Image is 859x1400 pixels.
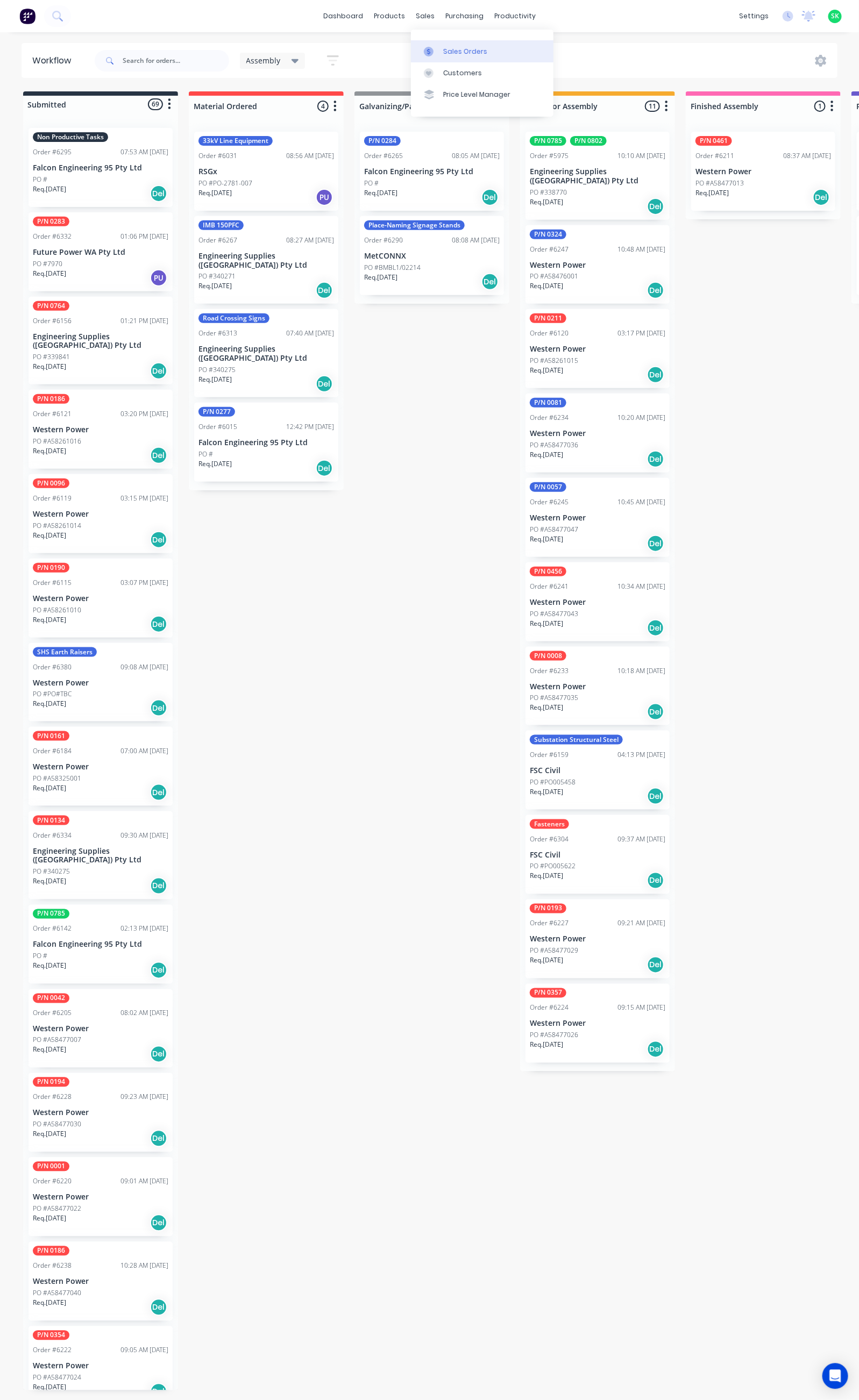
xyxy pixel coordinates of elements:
[530,703,563,712] p: Req. [DATE]
[33,147,72,157] div: Order #6295
[33,924,72,934] div: Order #6142
[530,819,569,829] div: Fasteners
[33,1009,72,1018] div: Order #6205
[33,1383,66,1392] p: Req. [DATE]
[33,1346,72,1355] div: Order #6222
[33,1298,66,1308] p: Req. [DATE]
[364,252,500,261] p: MetCONNX
[33,259,62,269] p: PO #7970
[695,167,831,176] p: Western Power
[33,762,168,772] p: Western Power
[29,128,173,207] div: Non Productive TasksOrder #629507:53 AM [DATE]Falcon Engineering 95 Pty LtdPO #Req.[DATE]Del
[33,1289,81,1298] p: PO #A58477040
[530,904,566,913] div: P/N 0193
[526,815,670,894] div: FastenersOrder #630409:37 AM [DATE]FSC CivilPO #PO005622Req.[DATE]Del
[120,662,168,672] div: 09:08 AM [DATE]
[286,151,334,161] div: 08:56 AM [DATE]
[33,425,168,434] p: Western Power
[150,616,167,633] div: Del
[33,605,81,615] p: PO #A58261010
[530,197,563,207] p: Req. [DATE]
[120,1177,168,1187] div: 09:01 AM [DATE]
[530,935,665,944] p: Western Power
[443,68,482,78] div: Customers
[617,328,665,338] div: 03:17 PM [DATE]
[33,531,66,540] p: Req. [DATE]
[198,345,334,363] p: Engineering Supplies ([GEOGRAPHIC_DATA]) Pty Ltd
[617,151,665,161] div: 10:10 AM [DATE]
[364,220,465,230] div: Place-Naming Signage Stands
[530,534,563,544] p: Req. [DATE]
[530,567,566,576] div: P/N 0456
[33,847,168,865] p: Engineering Supplies ([GEOGRAPHIC_DATA]) Pty Ltd
[530,750,569,760] div: Order #6159
[33,394,69,404] div: P/N 0186
[33,1045,66,1055] p: Req. [DATE]
[526,731,670,810] div: Substation Structural SteelOrder #615904:13 PM [DATE]FSC CivilPO #PO005458Req.[DATE]Del
[364,151,403,161] div: Order #6265
[368,8,410,24] div: products
[530,735,623,745] div: Substation Structural Steel
[530,1040,563,1050] p: Req. [DATE]
[198,459,232,469] p: Req. [DATE]
[364,167,500,176] p: Falcon Engineering 95 Pty Ltd
[150,1215,167,1232] div: Del
[530,919,569,928] div: Order #6227
[33,217,69,226] div: P/N 0283
[33,940,168,949] p: Falcon Engineering 95 Pty Ltd
[695,178,744,188] p: PO #A58477013
[695,151,734,161] div: Order #6211
[29,905,173,984] div: P/N 0785Order #614202:13 PM [DATE]Falcon Engineering 95 Pty LtdPO #Req.[DATE]Del
[364,235,403,245] div: Order #6290
[33,163,168,173] p: Falcon Engineering 95 Pty Ltd
[530,1019,665,1028] p: Western Power
[33,952,47,961] p: PO #
[198,438,334,447] p: Falcon Engineering 95 Pty Ltd
[33,1331,69,1340] div: P/N 0354
[33,563,69,573] div: P/N 0190
[570,136,607,146] div: P/N 0802
[526,899,670,978] div: P/N 0193Order #622709:21 AM [DATE]Western PowerPO #A58477029Req.[DATE]Del
[198,220,244,230] div: IMB 150PFC
[33,478,69,488] div: P/N 0096
[198,272,236,281] p: PO #340271
[286,422,334,432] div: 12:42 PM [DATE]
[150,962,167,979] div: Del
[647,956,664,974] div: Del
[530,281,563,291] p: Req. [DATE]
[647,788,664,805] div: Del
[33,831,72,840] div: Order #6334
[29,1073,173,1152] div: P/N 0194Order #622809:23 AM [DATE]Western PowerPO #A58477030Req.[DATE]Del
[316,282,333,299] div: Del
[33,1177,72,1187] div: Order #6220
[32,54,76,67] div: Workflow
[33,332,168,351] p: Engineering Supplies ([GEOGRAPHIC_DATA]) Pty Ltd
[33,1214,66,1224] p: Req. [DATE]
[530,956,563,966] p: Req. [DATE]
[120,746,168,756] div: 07:00 AM [DATE]
[29,559,173,638] div: P/N 0190Order #611503:07 PM [DATE]Western PowerPO #A58261010Req.[DATE]Del
[647,198,664,215] div: Del
[33,1025,168,1034] p: Western Power
[530,450,563,460] p: Req. [DATE]
[33,731,69,741] div: P/N 0161
[530,619,563,628] p: Req. [DATE]
[33,1261,72,1271] div: Order #6238
[33,521,81,531] p: PO #A58261014
[33,689,72,699] p: PO #PO#TBC
[617,834,665,844] div: 09:37 AM [DATE]
[246,55,281,66] span: Assembly
[33,594,168,603] p: Western Power
[530,188,567,197] p: PO #338770
[530,872,563,881] p: Req. [DATE]
[33,1035,81,1045] p: PO #A58477007
[198,422,237,432] div: Order #6015
[29,989,173,1068] div: P/N 0042Order #620508:02 AM [DATE]Western PowerPO #A58477007Req.[DATE]Del
[364,136,401,146] div: P/N 0284
[360,132,504,211] div: P/N 0284Order #626508:05 AM [DATE]Falcon Engineering 95 Pty LtdPO #Req.[DATE]Del
[647,451,664,468] div: Del
[530,851,665,860] p: FSC Civil
[530,261,665,270] p: Western Power
[734,8,774,24] div: settings
[150,1130,167,1147] div: Del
